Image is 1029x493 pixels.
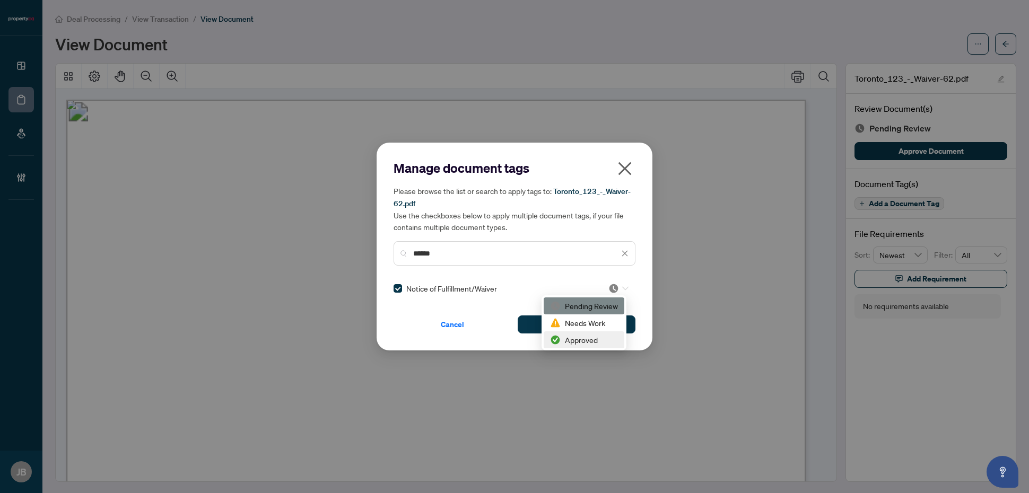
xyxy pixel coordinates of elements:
button: Open asap [987,456,1018,488]
span: Cancel [441,316,464,333]
img: status [550,318,561,328]
div: Needs Work [550,317,618,329]
img: status [608,283,619,294]
h5: Please browse the list or search to apply tags to: Use the checkboxes below to apply multiple doc... [394,185,635,233]
span: close [616,160,633,177]
h2: Manage document tags [394,160,635,177]
div: Pending Review [544,297,624,314]
img: status [550,301,561,311]
div: Pending Review [550,300,618,312]
img: status [550,334,561,345]
div: Approved [550,334,618,346]
span: Pending Review [608,283,629,294]
button: Save [518,315,635,333]
span: close [621,250,629,257]
button: Cancel [394,315,511,333]
div: Approved [544,331,624,348]
div: Needs Work [544,314,624,331]
span: Notice of Fulfillment/Waiver [406,283,497,294]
